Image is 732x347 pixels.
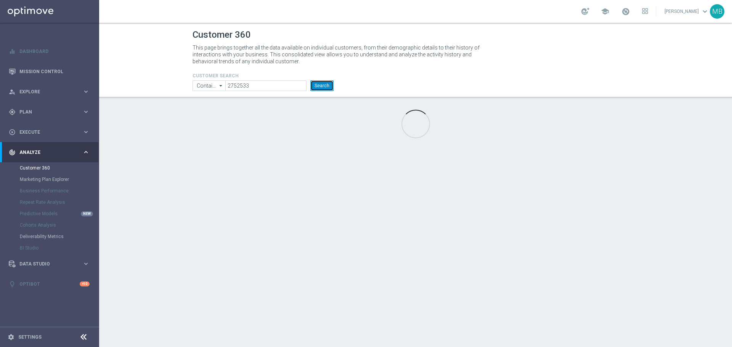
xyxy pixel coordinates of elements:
[664,6,710,17] a: [PERSON_NAME]keyboard_arrow_down
[8,149,90,155] button: track_changes Analyze keyboard_arrow_right
[701,7,709,16] span: keyboard_arrow_down
[9,149,16,156] i: track_changes
[9,41,90,61] div: Dashboard
[82,149,90,156] i: keyboard_arrow_right
[20,174,98,185] div: Marketing Plan Explorer
[19,274,80,294] a: Optibot
[19,41,90,61] a: Dashboard
[20,176,79,182] a: Marketing Plan Explorer
[80,281,90,286] div: +10
[20,231,98,242] div: Deliverability Metrics
[9,109,16,115] i: gps_fixed
[193,80,225,91] input: Contains
[20,162,98,174] div: Customer 360
[8,261,90,267] button: Data Studio keyboard_arrow_right
[20,242,98,254] div: BI Studio
[601,7,609,16] span: school
[20,165,79,171] a: Customer 360
[710,4,724,19] div: MB
[20,219,98,231] div: Cohorts Analysis
[19,150,82,155] span: Analyze
[8,281,90,287] button: lightbulb Optibot +10
[9,109,82,115] div: Plan
[9,149,82,156] div: Analyze
[19,262,82,266] span: Data Studio
[9,261,82,267] div: Data Studio
[82,260,90,267] i: keyboard_arrow_right
[8,129,90,135] button: play_circle_outline Execute keyboard_arrow_right
[225,80,307,91] input: Enter CID, Email, name or phone
[9,129,82,136] div: Execute
[20,233,79,240] a: Deliverability Metrics
[19,130,82,134] span: Execute
[20,185,98,197] div: Business Performance
[9,88,16,95] i: person_search
[9,274,90,294] div: Optibot
[19,110,82,114] span: Plan
[8,334,14,341] i: settings
[193,44,486,65] p: This page brings together all the data available on individual customers, from their demographic ...
[18,335,42,339] a: Settings
[81,211,93,216] div: NEW
[9,281,16,288] i: lightbulb
[8,69,90,75] button: Mission Control
[217,81,225,91] i: arrow_drop_down
[8,89,90,95] button: person_search Explore keyboard_arrow_right
[82,128,90,136] i: keyboard_arrow_right
[9,61,90,82] div: Mission Control
[9,129,16,136] i: play_circle_outline
[82,88,90,95] i: keyboard_arrow_right
[20,208,98,219] div: Predictive Models
[19,61,90,82] a: Mission Control
[193,73,334,78] h4: CUSTOMER SEARCH
[193,29,639,40] h1: Customer 360
[8,48,90,54] button: equalizer Dashboard
[20,197,98,208] div: Repeat Rate Analysis
[82,108,90,115] i: keyboard_arrow_right
[310,80,334,91] button: Search
[9,88,82,95] div: Explore
[9,48,16,55] i: equalizer
[8,109,90,115] button: gps_fixed Plan keyboard_arrow_right
[19,90,82,94] span: Explore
